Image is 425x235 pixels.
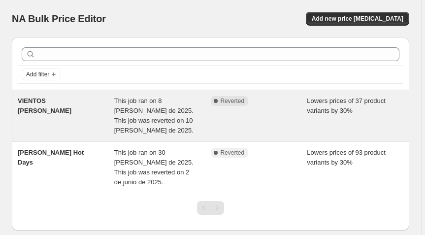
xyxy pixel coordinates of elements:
span: Lowers prices of 93 product variants by 30% [307,149,386,166]
span: Lowers prices of 37 product variants by 30% [307,97,386,114]
nav: Pagination [197,201,224,215]
button: Add new price [MEDICAL_DATA] [306,12,409,26]
span: Reverted [221,97,245,105]
span: NA Bulk Price Editor [12,13,106,24]
button: Add filter [22,68,61,80]
span: This job ran on 30 [PERSON_NAME] de 2025. This job was reverted on 2 de junio de 2025. [114,149,194,186]
span: [PERSON_NAME] Hot Days [18,149,84,166]
span: Add new price [MEDICAL_DATA] [312,15,403,23]
span: VIENTOS [PERSON_NAME] [18,97,71,114]
span: Add filter [26,70,49,78]
span: This job ran on 8 [PERSON_NAME] de 2025. This job was reverted on 10 [PERSON_NAME] de 2025. [114,97,194,134]
span: Reverted [221,149,245,157]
